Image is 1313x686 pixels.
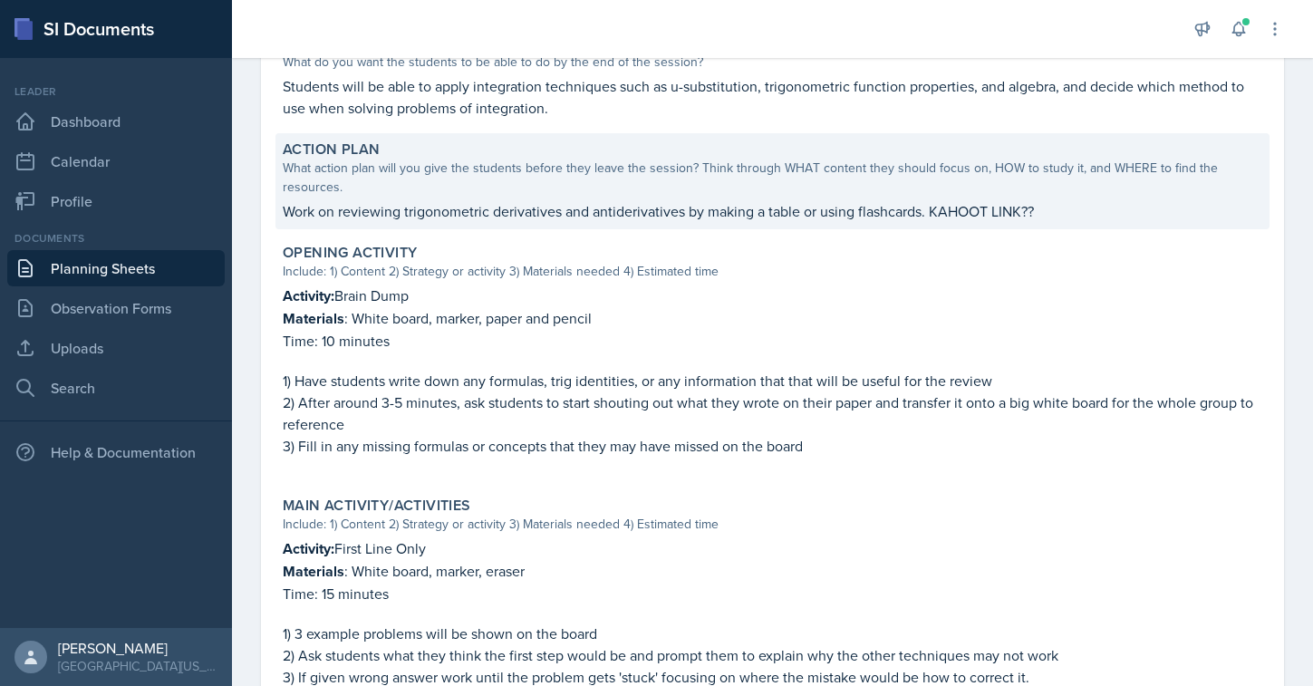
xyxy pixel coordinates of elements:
p: : White board, marker, paper and pencil [283,307,1262,330]
p: 2) After around 3-5 minutes, ask students to start shouting out what they wrote on their paper an... [283,391,1262,435]
strong: Materials [283,561,344,582]
p: Work on reviewing trigonometric derivatives and antiderivatives by making a table or using flashc... [283,200,1262,222]
p: Time: 15 minutes [283,583,1262,604]
a: Observation Forms [7,290,225,326]
p: 1) 3 example problems will be shown on the board [283,623,1262,644]
strong: Activity: [283,285,334,306]
div: Help & Documentation [7,434,225,470]
a: Profile [7,183,225,219]
a: Search [7,370,225,406]
div: [PERSON_NAME] [58,639,217,657]
strong: Materials [283,308,344,329]
div: Leader [7,83,225,100]
p: 2) Ask students what they think the first step would be and prompt them to explain why the other ... [283,644,1262,666]
div: Include: 1) Content 2) Strategy or activity 3) Materials needed 4) Estimated time [283,262,1262,281]
p: 3) Fill in any missing formulas or concepts that they may have missed on the board [283,435,1262,457]
a: Dashboard [7,103,225,140]
div: Include: 1) Content 2) Strategy or activity 3) Materials needed 4) Estimated time [283,515,1262,534]
div: What do you want the students to be able to do by the end of the session? [283,53,1262,72]
a: Planning Sheets [7,250,225,286]
div: Documents [7,230,225,246]
p: : White board, marker, eraser [283,560,1262,583]
label: Action Plan [283,140,380,159]
a: Calendar [7,143,225,179]
a: Uploads [7,330,225,366]
p: First Line Only [283,537,1262,560]
p: Students will be able to apply integration techniques such as u-substitution, trigonometric funct... [283,75,1262,119]
label: Main Activity/Activities [283,497,471,515]
p: 1) Have students write down any formulas, trig identities, or any information that that will be u... [283,370,1262,391]
strong: Activity: [283,538,334,559]
p: Brain Dump [283,285,1262,307]
p: Time: 10 minutes [283,330,1262,352]
div: [GEOGRAPHIC_DATA][US_STATE] in [GEOGRAPHIC_DATA] [58,657,217,675]
label: Opening Activity [283,244,417,262]
div: What action plan will you give the students before they leave the session? Think through WHAT con... [283,159,1262,197]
